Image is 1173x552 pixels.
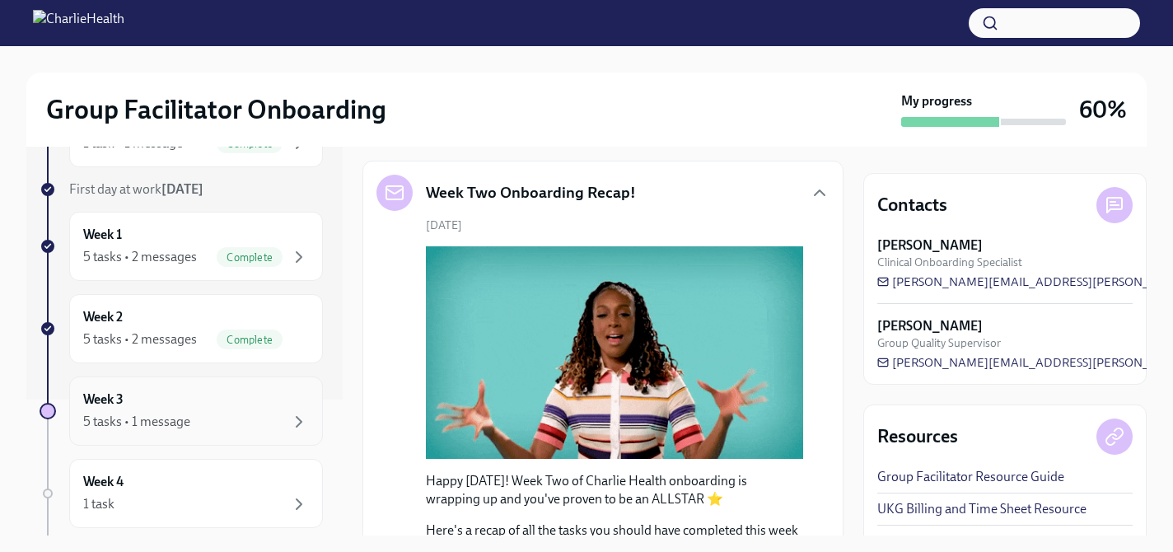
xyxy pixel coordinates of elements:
[40,212,323,281] a: Week 15 tasks • 2 messagesComplete
[69,181,203,197] span: First day at work
[426,472,803,508] p: Happy [DATE]! Week Two of Charlie Health onboarding is wrapping up and you've proven to be an ALL...
[877,335,1001,351] span: Group Quality Supervisor
[217,251,283,264] span: Complete
[83,226,122,244] h6: Week 1
[877,317,983,335] strong: [PERSON_NAME]
[40,180,323,199] a: First day at work[DATE]
[877,532,1028,550] a: How to Submit an IT Ticket
[426,218,462,233] span: [DATE]
[426,182,636,203] h5: Week Two Onboarding Recap!
[161,181,203,197] strong: [DATE]
[1079,95,1127,124] h3: 60%
[40,459,323,528] a: Week 41 task
[83,330,197,349] div: 5 tasks • 2 messages
[426,246,803,459] button: Zoom image
[877,500,1087,518] a: UKG Billing and Time Sheet Resource
[83,308,123,326] h6: Week 2
[46,93,386,126] h2: Group Facilitator Onboarding
[877,424,958,449] h4: Resources
[83,473,124,491] h6: Week 4
[217,334,283,346] span: Complete
[901,92,972,110] strong: My progress
[83,413,190,431] div: 5 tasks • 1 message
[877,236,983,255] strong: [PERSON_NAME]
[877,255,1022,270] span: Clinical Onboarding Specialist
[877,468,1064,486] a: Group Facilitator Resource Guide
[83,391,124,409] h6: Week 3
[83,248,197,266] div: 5 tasks • 2 messages
[83,495,114,513] div: 1 task
[40,294,323,363] a: Week 25 tasks • 2 messagesComplete
[33,10,124,36] img: CharlieHealth
[877,193,947,218] h4: Contacts
[40,377,323,446] a: Week 35 tasks • 1 message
